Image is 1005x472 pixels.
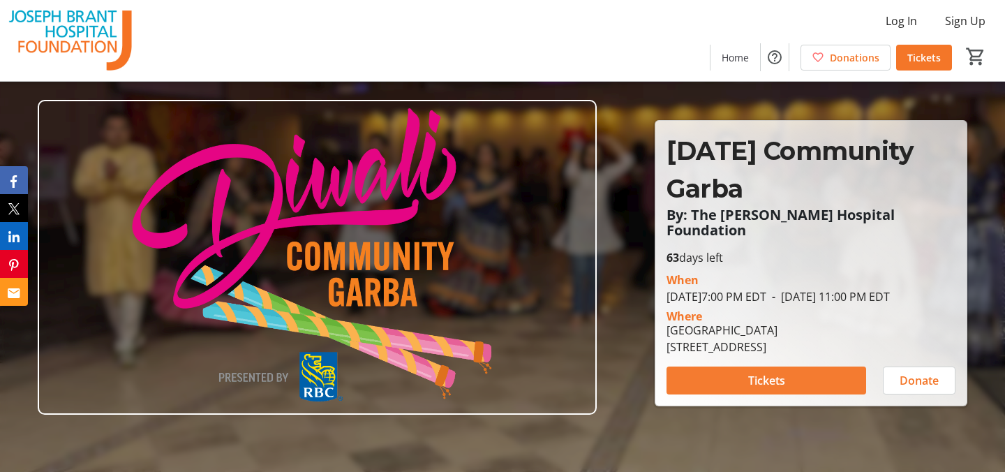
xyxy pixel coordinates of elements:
[722,50,749,65] span: Home
[830,50,879,65] span: Donations
[886,13,917,29] span: Log In
[907,50,941,65] span: Tickets
[963,44,988,69] button: Cart
[874,10,928,32] button: Log In
[883,367,955,394] button: Donate
[667,249,955,266] p: days left
[766,289,781,304] span: -
[8,6,133,75] img: The Joseph Brant Hospital Foundation's Logo
[896,45,952,71] a: Tickets
[748,372,785,389] span: Tickets
[945,13,985,29] span: Sign Up
[900,372,939,389] span: Donate
[667,250,679,265] span: 63
[766,289,890,304] span: [DATE] 11:00 PM EDT
[667,367,866,394] button: Tickets
[667,272,699,288] div: When
[710,45,760,71] a: Home
[667,289,766,304] span: [DATE] 7:00 PM EDT
[761,43,789,71] button: Help
[667,322,777,339] div: [GEOGRAPHIC_DATA]
[667,339,777,355] div: [STREET_ADDRESS]
[934,10,997,32] button: Sign Up
[667,311,702,322] div: Where
[38,100,597,415] img: Campaign CTA Media Photo
[801,45,891,71] a: Donations
[667,207,955,238] p: By: The [PERSON_NAME] Hospital Foundation
[667,135,914,204] span: [DATE] Community Garba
